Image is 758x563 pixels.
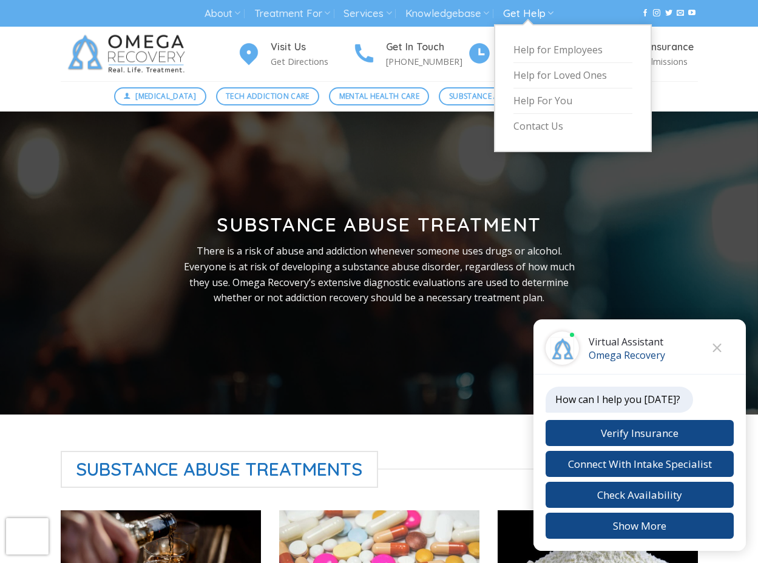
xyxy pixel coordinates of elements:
[216,87,320,105] a: Tech Addiction Care
[329,87,429,105] a: Mental Health Care
[339,90,419,102] span: Mental Health Care
[653,9,660,18] a: Follow on Instagram
[513,88,632,114] a: Help For You
[61,27,197,81] img: Omega Recovery
[439,87,547,105] a: Substance Abuse Care
[677,9,684,18] a: Send us an email
[183,244,576,305] p: There is a risk of abuse and addiction whenever someone uses drugs or alcohol. Everyone is at ris...
[135,90,196,102] span: [MEDICAL_DATA]
[205,2,240,25] a: About
[665,9,672,18] a: Follow on Twitter
[271,55,352,68] p: Get Directions
[513,63,632,88] a: Help for Loved Ones
[271,39,352,55] h4: Visit Us
[114,87,206,105] a: [MEDICAL_DATA]
[641,9,649,18] a: Follow on Facebook
[513,114,632,139] a: Contact Us
[61,451,379,488] span: Substance Abuse Treatments
[352,39,467,69] a: Get In Touch [PHONE_NUMBER]
[688,9,695,18] a: Follow on YouTube
[617,55,698,68] p: Begin Admissions
[449,90,538,102] span: Substance Abuse Care
[513,38,632,63] a: Help for Employees
[343,2,391,25] a: Services
[617,39,698,55] h4: Verify Insurance
[217,212,541,236] strong: Substance Abuse Treatment
[386,55,467,68] p: [PHONE_NUMBER]
[386,39,467,55] h4: Get In Touch
[226,90,310,102] span: Tech Addiction Care
[237,39,352,69] a: Visit Us Get Directions
[254,2,330,25] a: Treatment For
[405,2,489,25] a: Knowledgebase
[503,2,553,25] a: Get Help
